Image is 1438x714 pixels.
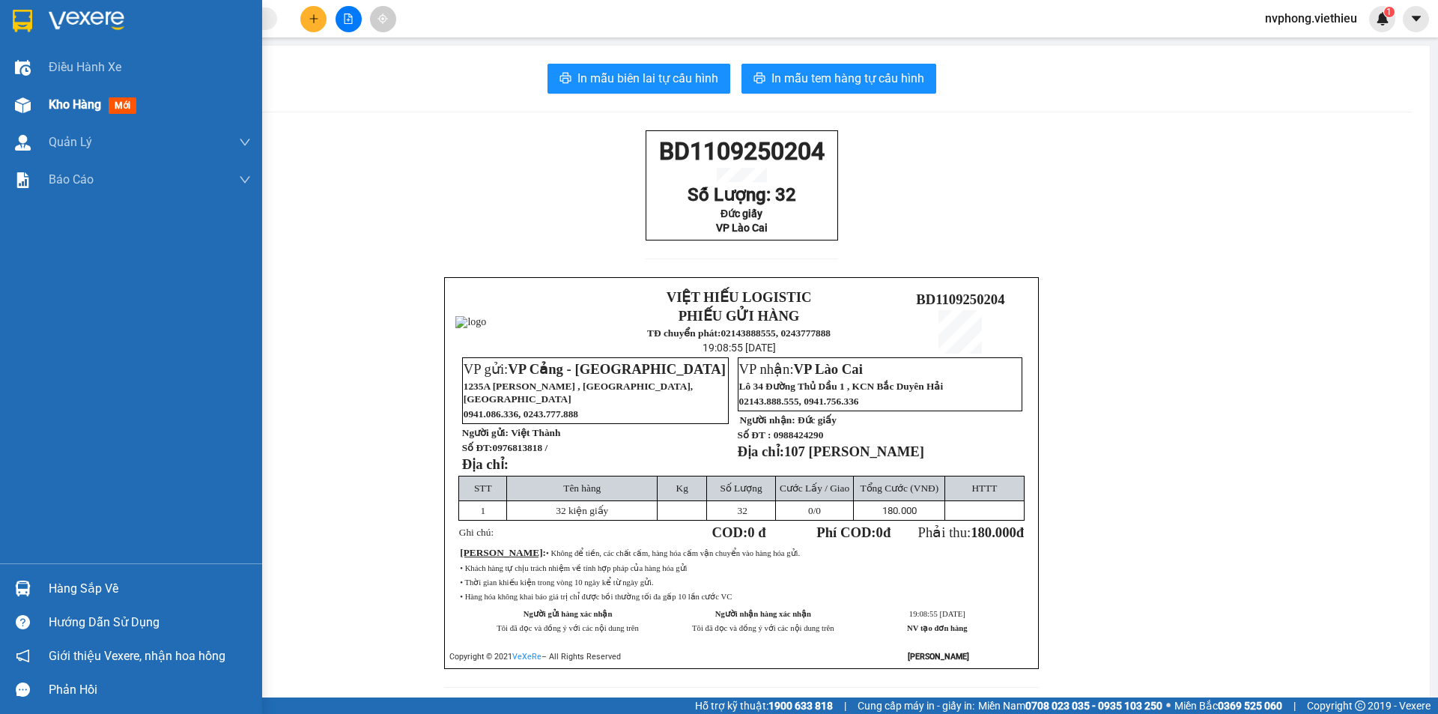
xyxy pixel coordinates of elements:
[15,135,31,151] img: warehouse-icon
[860,482,938,494] span: Tổng Cước (VNĐ)
[343,13,354,24] span: file-add
[715,610,811,618] strong: Người nhận hàng xác nhận
[688,184,796,205] span: Số Lượng: 32
[780,482,849,494] span: Cước Lấy / Giao
[239,174,251,186] span: down
[808,505,813,516] span: 0
[978,698,1162,714] span: Miền Nam
[1218,700,1282,712] strong: 0369 525 060
[13,10,32,32] img: logo-vxr
[462,456,509,472] strong: Địa chỉ:
[1025,700,1162,712] strong: 0708 023 035 - 0935 103 250
[512,652,541,662] a: VeXeRe
[1355,701,1365,711] span: copyright
[918,524,1025,540] span: Phải thu:
[49,578,251,600] div: Hàng sắp về
[546,549,800,557] span: • Không để tiền, các chất cấm, hàng hóa cấm vận chuyển vào hàng hóa gửi.
[49,97,101,112] span: Kho hàng
[798,414,837,426] span: Đức giấy
[563,482,601,494] span: Tên hàng
[738,429,771,441] strong: Số ĐT :
[16,683,30,697] span: message
[492,442,547,453] span: 0976813818 /
[524,610,613,618] strong: Người gửi hàng xác nhận
[455,316,486,328] img: logo
[971,482,997,494] span: HTTT
[460,547,546,558] span: :
[480,505,485,516] span: 1
[1386,7,1392,17] span: 1
[464,408,578,420] span: 0941.086.336, 0243.777.888
[239,136,251,148] span: down
[747,524,765,540] span: 0 đ
[907,624,967,632] strong: NV tạo đơn hàng
[971,524,1016,540] span: 180.000
[460,547,542,558] span: [PERSON_NAME]
[667,289,812,305] strong: VIỆT HIẾU LOGISTIC
[91,47,166,79] strong: PHIẾU GỬI HÀNG
[462,427,509,438] strong: Người gửi:
[15,60,31,76] img: warehouse-icon
[16,615,30,629] span: question-circle
[858,698,974,714] span: Cung cấp máy in - giấy in:
[462,442,547,453] strong: Số ĐT:
[738,505,747,516] span: 32
[692,624,834,632] span: Tôi đã đọc và đồng ý với các nội dung trên
[771,69,924,88] span: In mẫu tem hàng tự cấu hình
[909,610,965,618] span: 19:08:55 [DATE]
[1376,12,1389,25] img: icon-new-feature
[882,505,917,516] span: 180.000
[109,97,136,114] span: mới
[1174,698,1282,714] span: Miền Bắc
[739,361,863,377] span: VP nhận:
[659,137,825,166] span: BD1109250204
[794,361,863,377] span: VP Lào Cai
[49,647,225,665] span: Giới thiệu Vexere, nhận hoa hồng
[16,649,30,663] span: notification
[720,327,831,339] strong: 02143888555, 0243777888
[1016,524,1024,540] span: đ
[741,64,936,94] button: printerIn mẫu tem hàng tự cấu hình
[547,64,730,94] button: printerIn mẫu biên lai tự cấu hình
[703,342,776,354] span: 19:08:55 [DATE]
[309,13,319,24] span: plus
[753,72,765,86] span: printer
[92,12,165,44] strong: VIỆT HIẾU LOGISTIC
[1166,703,1171,709] span: ⚪️
[559,72,571,86] span: printer
[908,652,969,662] strong: [PERSON_NAME]
[464,381,693,405] span: 1235A [PERSON_NAME] , [GEOGRAPHIC_DATA], [GEOGRAPHIC_DATA]
[88,82,153,106] strong: TĐ chuyển phát:
[716,222,768,234] span: VP Lào Cai
[103,94,169,118] strong: 02143888555, 0243777888
[808,505,821,516] span: /0
[497,624,639,632] span: Tôi đã đọc và đồng ý với các nội dung trên
[647,327,720,339] strong: TĐ chuyển phát:
[720,208,762,220] span: Đức giấy
[464,361,726,377] span: VP gửi:
[740,414,795,426] strong: Người nhận:
[460,578,653,587] span: • Thời gian khiếu kiện trong vòng 10 ngày kể từ ngày gửi.
[577,69,718,88] span: In mẫu biên lai tự cấu hình
[15,581,31,596] img: warehouse-icon
[49,170,94,189] span: Báo cáo
[876,524,883,540] span: 0
[1410,12,1423,25] span: caret-down
[774,429,824,441] span: 0988424290
[739,381,944,392] span: Lô 34 Đường Thủ Dầu 1 , KCN Bắc Duyên Hải
[916,291,1004,307] span: BD1109250204
[1253,9,1369,28] span: nvphong.viethieu
[768,700,833,712] strong: 1900 633 818
[474,482,492,494] span: STT
[459,527,494,538] span: Ghi chú:
[695,698,833,714] span: Hỗ trợ kỹ thuật:
[8,38,66,96] img: logo
[739,396,859,407] span: 02143.888.555, 0941.756.336
[15,172,31,188] img: solution-icon
[816,524,891,540] strong: Phí COD: đ
[336,6,362,32] button: file-add
[679,308,800,324] strong: PHIẾU GỬI HÀNG
[189,73,278,88] span: BD1109250204
[508,361,726,377] span: VP Cảng - [GEOGRAPHIC_DATA]
[460,593,732,601] span: • Hàng hóa không khai báo giá trị chỉ được bồi thường tối đa gấp 10 lần cước VC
